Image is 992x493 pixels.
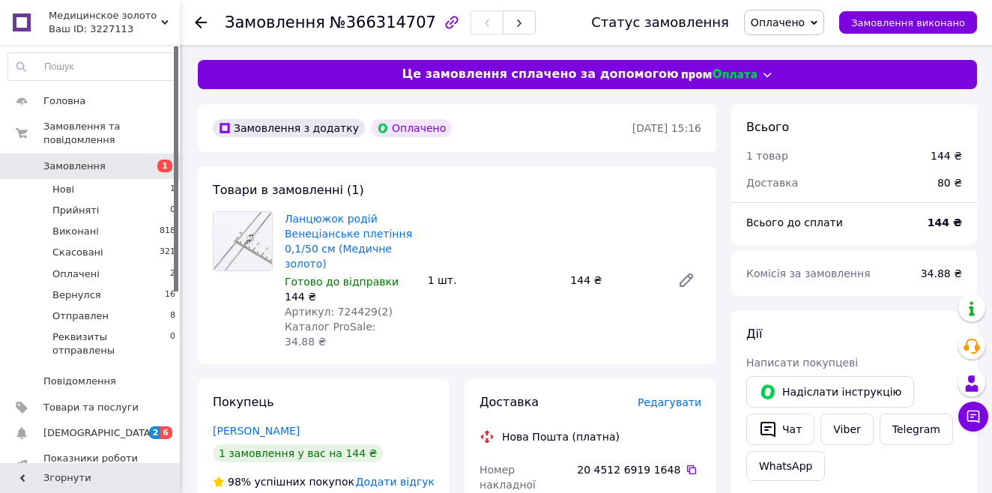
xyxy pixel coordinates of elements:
[422,270,565,291] div: 1 шт.
[43,160,106,173] span: Замовлення
[751,16,805,28] span: Оплачено
[851,17,965,28] span: Замовлення виконано
[160,246,175,259] span: 321
[839,11,977,34] button: Замовлення виконано
[52,267,100,281] span: Оплачені
[170,204,175,217] span: 0
[285,289,416,304] div: 144 ₴
[157,160,172,172] span: 1
[285,321,375,348] span: Каталог ProSale: 34.88 ₴
[746,177,798,189] span: Доставка
[480,395,539,409] span: Доставка
[43,452,139,479] span: Показники роботи компанії
[170,267,175,281] span: 2
[214,212,272,270] img: Ланцюжок родій Венеціанське плетіння 0,1/50 см (Медичне золото)
[632,122,701,134] time: [DATE] 15:16
[165,288,175,302] span: 16
[958,402,988,432] button: Чат з покупцем
[160,225,175,238] span: 818
[213,425,300,437] a: [PERSON_NAME]
[928,217,962,229] b: 144 ₴
[52,204,99,217] span: Прийняті
[43,120,180,147] span: Замовлення та повідомлення
[921,267,962,279] span: 34.88 ₴
[213,444,383,462] div: 1 замовлення у вас на 144 ₴
[160,426,172,439] span: 6
[498,429,623,444] div: Нова Пошта (платна)
[746,414,814,445] button: Чат
[285,276,399,288] span: Готово до відправки
[880,414,953,445] a: Telegram
[52,183,74,196] span: Нові
[43,375,116,388] span: Повідомлення
[285,213,412,270] a: Ланцюжок родій Венеціанське плетіння 0,1/50 см (Медичне золото)
[746,376,914,408] button: Надіслати інструкцію
[638,396,701,408] span: Редагувати
[149,426,161,439] span: 2
[225,13,325,31] span: Замовлення
[746,217,843,229] span: Всього до сплати
[49,22,180,36] div: Ваш ID: 3227113
[564,270,665,291] div: 144 ₴
[8,53,176,80] input: Пошук
[371,119,452,137] div: Оплачено
[746,267,871,279] span: Комісія за замовлення
[746,120,789,134] span: Всього
[402,66,678,83] span: Це замовлення сплачено за допомогою
[52,246,103,259] span: Скасовані
[356,476,435,488] span: Додати відгук
[52,225,99,238] span: Виконані
[213,474,354,489] div: успішних покупок
[931,148,962,163] div: 144 ₴
[43,401,139,414] span: Товари та послуги
[591,15,729,30] div: Статус замовлення
[170,330,175,357] span: 0
[213,119,365,137] div: Замовлення з додатку
[170,309,175,323] span: 8
[195,15,207,30] div: Повернутися назад
[746,150,788,162] span: 1 товар
[285,306,393,318] span: Артикул: 724429(2)
[43,94,85,108] span: Головна
[330,13,436,31] span: №366314707
[577,462,701,477] div: 20 4512 6919 1648
[746,357,858,369] span: Написати покупцеві
[928,166,971,199] div: 80 ₴
[213,183,364,197] span: Товари в замовленні (1)
[43,426,154,440] span: [DEMOGRAPHIC_DATA]
[49,9,161,22] span: Медицинское золото
[228,476,251,488] span: 98%
[52,309,109,323] span: Отправлен
[213,395,274,409] span: Покупець
[671,265,701,295] a: Редагувати
[480,464,536,491] span: Номер накладної
[820,414,873,445] a: Viber
[52,330,170,357] span: Реквизиты отправлены
[170,183,175,196] span: 1
[746,327,762,341] span: Дії
[52,288,101,302] span: Вернулся
[746,451,825,481] a: WhatsApp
